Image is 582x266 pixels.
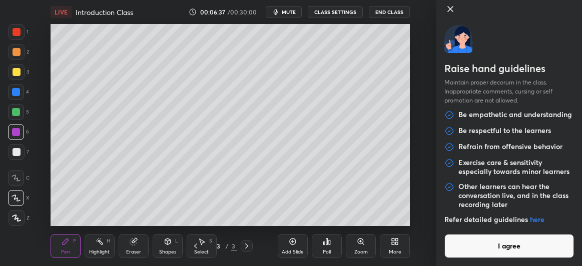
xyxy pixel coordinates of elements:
[8,124,29,140] div: 6
[9,144,29,160] div: 7
[444,61,574,78] h2: Raise hand guidelines
[8,104,29,120] div: 5
[194,249,209,254] div: Select
[458,158,574,176] p: Exercise care & sensitivity especially towards minor learners
[226,243,229,249] div: /
[214,243,224,249] div: 3
[9,64,29,80] div: 3
[444,78,574,110] p: Maintain proper decorum in the class. Inappropriate comments, cursing or self promotion are not a...
[266,6,302,18] button: mute
[458,110,572,120] p: Be empathetic and understanding
[159,249,176,254] div: Shapes
[51,6,72,18] div: LIVE
[107,238,110,243] div: H
[76,7,133,17] h4: Introduction Class
[354,249,368,254] div: Zoom
[175,238,178,243] div: L
[73,238,76,243] div: P
[9,210,30,226] div: Z
[8,170,30,186] div: C
[61,249,70,254] div: Pen
[530,214,544,224] a: here
[89,249,110,254] div: Highlight
[9,24,29,40] div: 1
[323,249,331,254] div: Poll
[444,234,574,258] button: I agree
[231,241,237,250] div: 3
[458,142,562,152] p: Refrain from offensive behavior
[8,84,29,100] div: 4
[9,44,29,60] div: 2
[126,249,141,254] div: Eraser
[444,215,574,224] p: Refer detailed guidelines
[282,249,304,254] div: Add Slide
[209,238,212,243] div: S
[282,8,296,15] span: mute
[458,126,551,136] p: Be respectful to the learners
[458,182,574,209] p: Other learners can hear the conversation live, and in the class recording later
[308,6,363,18] button: CLASS SETTINGS
[369,6,410,18] button: End Class
[389,249,401,254] div: More
[8,190,30,206] div: X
